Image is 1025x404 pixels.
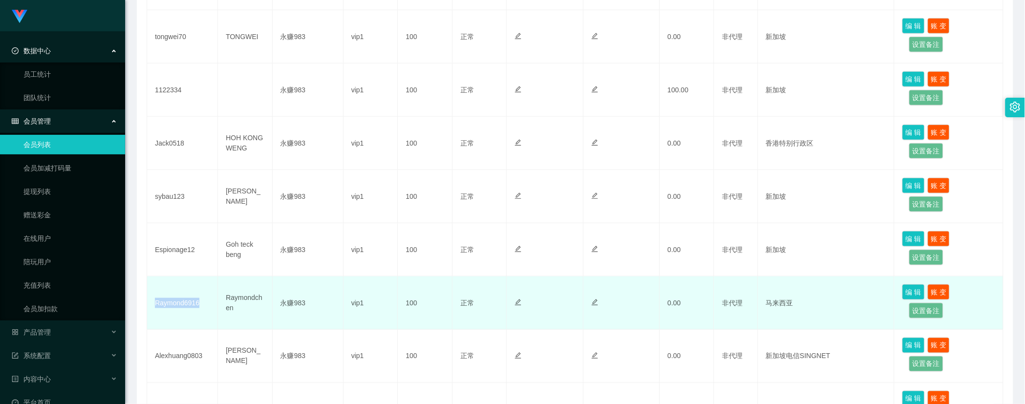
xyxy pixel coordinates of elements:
[344,64,398,117] td: vip1
[515,299,522,306] i: 图标: edit
[398,117,453,170] td: 100
[147,170,218,223] td: sybau123
[758,10,894,64] td: 新加坡
[23,64,117,84] a: 员工统计
[218,170,273,223] td: [PERSON_NAME]
[460,33,474,41] span: 正常
[273,170,344,223] td: 永赚983
[902,284,925,300] button: 编 辑
[147,64,218,117] td: 1122334
[909,196,943,212] button: 设置备注
[12,117,51,125] span: 会员管理
[23,276,117,295] a: 充值列表
[460,86,474,94] span: 正常
[273,276,344,330] td: 永赚983
[928,125,950,140] button: 账 变
[23,182,117,201] a: 提现列表
[928,338,950,353] button: 账 变
[12,352,51,360] span: 系统配置
[909,37,943,52] button: 设置备注
[218,117,273,170] td: HOH KONG WENG
[591,352,598,359] i: 图标: edit
[909,303,943,319] button: 设置备注
[722,352,742,360] span: 非代理
[902,338,925,353] button: 编 辑
[460,139,474,147] span: 正常
[909,250,943,265] button: 设置备注
[460,352,474,360] span: 正常
[902,71,925,87] button: 编 辑
[722,246,742,254] span: 非代理
[902,178,925,193] button: 编 辑
[147,330,218,383] td: Alexhuang0803
[515,86,522,93] i: 图标: edit
[758,223,894,276] td: 新加坡
[722,139,742,147] span: 非代理
[12,10,27,23] img: logo.9652507e.png
[758,276,894,330] td: 马来西亚
[722,33,742,41] span: 非代理
[902,18,925,34] button: 编 辑
[12,376,19,383] i: 图标: profile
[902,231,925,247] button: 编 辑
[909,143,943,159] button: 设置备注
[722,86,742,94] span: 非代理
[23,158,117,178] a: 会员加减打码量
[23,229,117,248] a: 在线用户
[515,33,522,40] i: 图标: edit
[722,299,742,307] span: 非代理
[218,223,273,276] td: Goh teck beng
[591,299,598,306] i: 图标: edit
[12,47,19,54] i: 图标: check-circle-o
[23,299,117,319] a: 会员加扣款
[758,170,894,223] td: 新加坡
[515,246,522,253] i: 图标: edit
[344,223,398,276] td: vip1
[928,71,950,87] button: 账 变
[660,330,715,383] td: 0.00
[928,284,950,300] button: 账 变
[591,246,598,253] i: 图标: edit
[398,223,453,276] td: 100
[23,135,117,154] a: 会员列表
[515,192,522,199] i: 图标: edit
[23,205,117,225] a: 赠送彩金
[515,352,522,359] i: 图标: edit
[218,276,273,330] td: Raymondchen
[460,299,474,307] span: 正常
[722,192,742,200] span: 非代理
[660,276,715,330] td: 0.00
[147,10,218,64] td: tongwei70
[398,64,453,117] td: 100
[515,139,522,146] i: 图标: edit
[758,64,894,117] td: 新加坡
[147,276,218,330] td: Raymond6916
[398,330,453,383] td: 100
[909,356,943,372] button: 设置备注
[218,330,273,383] td: [PERSON_NAME]
[12,328,51,336] span: 产品管理
[12,375,51,383] span: 内容中心
[344,170,398,223] td: vip1
[928,231,950,247] button: 账 变
[12,329,19,336] i: 图标: appstore-o
[398,276,453,330] td: 100
[23,252,117,272] a: 陪玩用户
[660,223,715,276] td: 0.00
[12,352,19,359] i: 图标: form
[758,117,894,170] td: 香港特别行政区
[273,10,344,64] td: 永赚983
[591,86,598,93] i: 图标: edit
[591,192,598,199] i: 图标: edit
[902,125,925,140] button: 编 辑
[460,246,474,254] span: 正常
[12,118,19,125] i: 图标: table
[273,64,344,117] td: 永赚983
[12,47,51,55] span: 数据中心
[928,178,950,193] button: 账 变
[273,223,344,276] td: 永赚983
[660,117,715,170] td: 0.00
[344,117,398,170] td: vip1
[660,10,715,64] td: 0.00
[398,170,453,223] td: 100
